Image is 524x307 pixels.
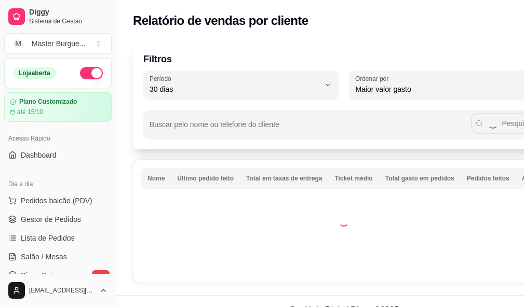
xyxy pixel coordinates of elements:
button: Período30 dias [143,71,339,100]
label: Período [150,74,174,83]
button: Select a team [4,33,112,54]
article: Plano Customizado [19,98,77,106]
a: Dashboard [4,147,112,163]
a: Salão / Mesas [4,248,112,265]
h2: Relatório de vendas por cliente [133,12,308,29]
span: Dashboard [21,150,57,160]
a: DiggySistema de Gestão [4,4,112,29]
div: Loja aberta [13,67,56,79]
div: Loading [339,216,349,227]
span: [EMAIL_ADDRESS][DOMAIN_NAME] [29,286,95,295]
span: Pedidos balcão (PDV) [21,196,92,206]
button: [EMAIL_ADDRESS][DOMAIN_NAME] [4,278,112,303]
a: Diggy Botnovo [4,267,112,284]
button: Alterar Status [80,67,103,79]
a: Lista de Pedidos [4,230,112,246]
input: Buscar pelo nome ou telefone do cliente [150,123,471,134]
button: Pedidos balcão (PDV) [4,192,112,209]
span: Gestor de Pedidos [21,214,81,225]
div: Dia a dia [4,176,112,192]
a: Gestor de Pedidos [4,211,112,228]
a: Plano Customizadoaté 15/10 [4,92,112,122]
span: Diggy Bot [21,270,52,281]
span: M [13,38,23,49]
span: Diggy [29,8,108,17]
span: Salão / Mesas [21,252,67,262]
article: até 15/10 [17,108,43,116]
div: Master Burgue ... [32,38,86,49]
div: Acesso Rápido [4,130,112,147]
label: Ordenar por [355,74,392,83]
span: Sistema de Gestão [29,17,108,25]
span: Lista de Pedidos [21,233,75,243]
span: 30 dias [150,84,320,94]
